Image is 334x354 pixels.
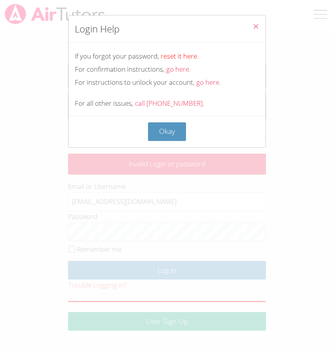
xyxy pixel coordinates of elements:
[161,51,199,61] a: reset it here.
[166,65,191,74] a: go here.
[75,77,259,88] div: For instructions to unlock your account,
[196,78,221,87] a: go here.
[135,99,204,108] a: call [PHONE_NUMBER].
[75,98,259,109] div: For all other issues,
[246,15,266,40] button: Close
[148,122,186,141] button: Okay
[75,22,120,36] h2: Login Help
[75,64,259,75] div: For confirmation instructions,
[75,51,259,62] div: If you forgot your password,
